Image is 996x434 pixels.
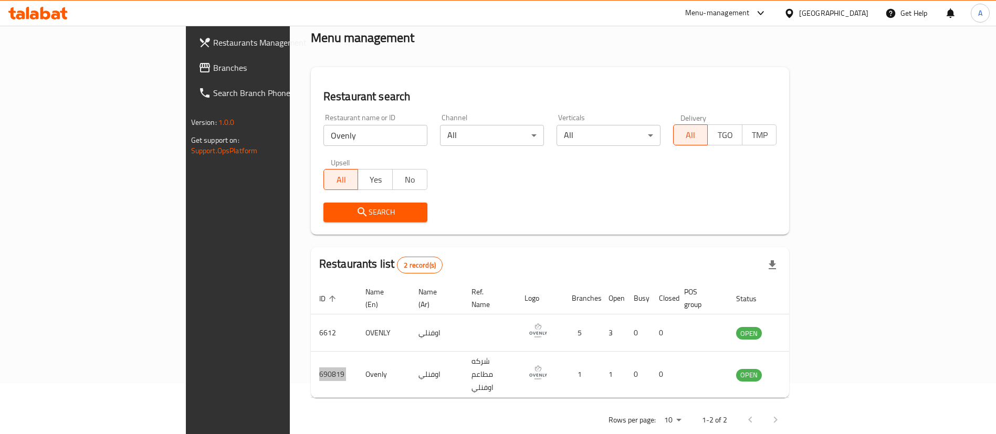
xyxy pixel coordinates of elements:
[357,352,410,398] td: Ovenly
[651,314,676,352] td: 0
[600,282,625,314] th: Open
[418,285,450,311] span: Name (Ar)
[625,352,651,398] td: 0
[712,128,738,143] span: TGO
[311,29,414,46] h2: Menu management
[218,115,235,129] span: 1.0.0
[463,352,516,398] td: شركه مطاعم اوفنلي
[736,369,762,382] div: OPEN
[331,158,350,166] label: Upsell
[557,125,660,146] div: All
[625,314,651,352] td: 0
[323,203,427,222] button: Search
[397,172,423,187] span: No
[736,327,762,340] div: OPEN
[525,359,551,386] img: Ovenly
[397,260,442,270] span: 2 record(s)
[440,125,544,146] div: All
[516,282,563,314] th: Logo
[190,55,352,80] a: Branches
[471,285,504,311] span: Ref. Name
[397,257,443,273] div: Total records count
[213,61,344,74] span: Branches
[323,169,359,190] button: All
[563,282,600,314] th: Branches
[702,414,727,427] p: 1-2 of 2
[685,7,750,19] div: Menu-management
[625,282,651,314] th: Busy
[323,125,427,146] input: Search for restaurant name or ID..
[736,292,770,305] span: Status
[651,282,676,314] th: Closed
[783,282,819,314] th: Action
[525,317,551,344] img: OVENLY
[707,124,742,145] button: TGO
[410,352,463,398] td: اوفنلي
[191,115,217,129] span: Version:
[760,252,785,278] div: Export file
[365,285,397,311] span: Name (En)
[311,282,819,398] table: enhanced table
[742,124,777,145] button: TMP
[358,169,393,190] button: Yes
[319,256,443,273] h2: Restaurants list
[328,172,354,187] span: All
[799,7,868,19] div: [GEOGRAPHIC_DATA]
[190,30,352,55] a: Restaurants Management
[736,369,762,381] span: OPEN
[563,352,600,398] td: 1
[191,144,258,157] a: Support.OpsPlatform
[319,292,339,305] span: ID
[357,314,410,352] td: OVENLY
[747,128,773,143] span: TMP
[213,87,344,99] span: Search Branch Phone
[323,89,777,104] h2: Restaurant search
[563,314,600,352] td: 5
[600,352,625,398] td: 1
[660,412,685,428] div: Rows per page:
[600,314,625,352] td: 3
[678,128,704,143] span: All
[673,124,708,145] button: All
[332,206,419,219] span: Search
[392,169,427,190] button: No
[191,133,239,147] span: Get support on:
[609,414,656,427] p: Rows per page:
[680,114,707,121] label: Delivery
[190,80,352,105] a: Search Branch Phone
[684,285,715,311] span: POS group
[736,327,762,340] span: OPEN
[362,172,389,187] span: Yes
[651,352,676,398] td: 0
[410,314,463,352] td: اوفنلي
[978,7,982,19] span: A
[213,36,344,49] span: Restaurants Management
